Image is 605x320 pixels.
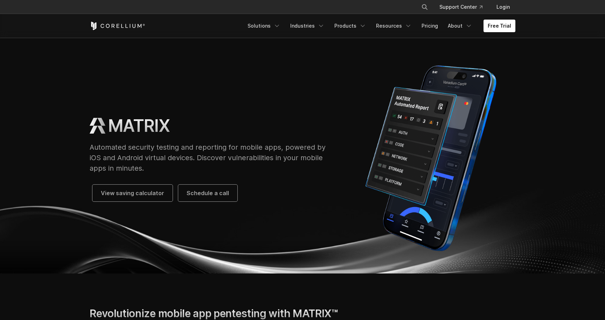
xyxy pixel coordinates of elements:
[90,307,369,320] h2: Revolutionize mobile app pentesting with MATRIX™
[346,60,515,256] img: Corellium MATRIX automated report on iPhone showing app vulnerability test results across securit...
[243,20,515,32] div: Navigation Menu
[417,20,442,32] a: Pricing
[444,20,477,32] a: About
[491,1,515,13] a: Login
[243,20,285,32] a: Solutions
[484,20,515,32] a: Free Trial
[418,1,431,13] button: Search
[90,22,145,30] a: Corellium Home
[90,118,105,134] img: MATRIX Logo
[286,20,329,32] a: Industries
[101,189,164,197] span: View saving calculator
[187,189,229,197] span: Schedule a call
[330,20,370,32] a: Products
[90,142,332,173] p: Automated security testing and reporting for mobile apps, powered by iOS and Android virtual devi...
[372,20,416,32] a: Resources
[92,185,173,201] a: View saving calculator
[108,115,170,136] h1: MATRIX
[178,185,237,201] a: Schedule a call
[413,1,515,13] div: Navigation Menu
[434,1,488,13] a: Support Center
